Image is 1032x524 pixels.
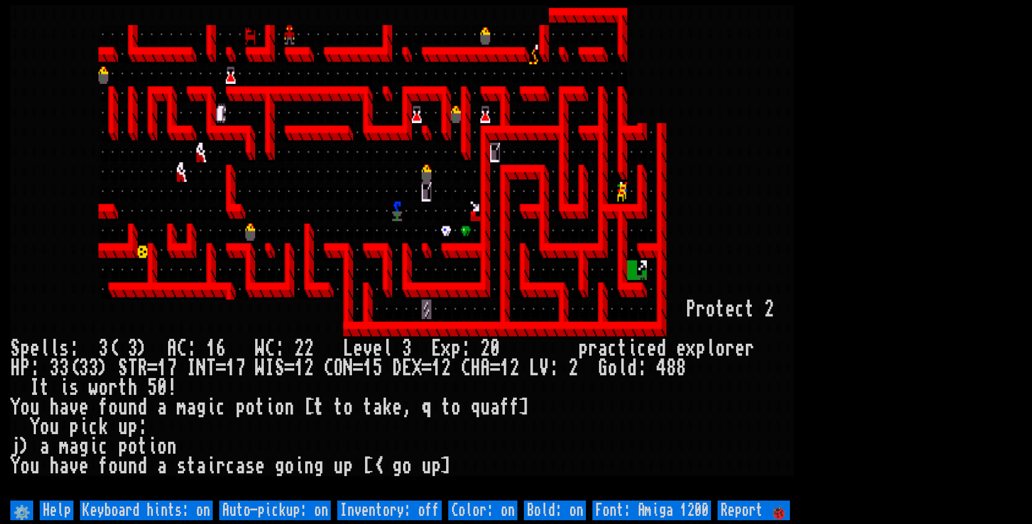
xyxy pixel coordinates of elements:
[128,398,138,417] div: n
[206,358,216,378] div: T
[128,358,138,378] div: T
[147,378,157,398] div: 5
[294,358,304,378] div: 1
[59,398,69,417] div: a
[294,456,304,476] div: i
[275,456,285,476] div: g
[118,358,128,378] div: S
[431,339,441,358] div: E
[177,456,187,476] div: s
[627,358,637,378] div: d
[715,300,725,319] div: t
[10,501,33,520] input: ⚙️
[520,398,529,417] div: ]
[471,358,480,378] div: H
[108,339,118,358] div: (
[461,358,471,378] div: C
[50,417,59,437] div: u
[236,398,245,417] div: p
[157,378,167,398] div: 0
[89,358,98,378] div: 3
[333,456,343,476] div: u
[608,339,617,358] div: c
[285,398,294,417] div: n
[187,358,196,378] div: I
[588,339,598,358] div: r
[98,417,108,437] div: k
[206,339,216,358] div: 1
[337,501,442,520] input: Inventory: off
[98,456,108,476] div: f
[108,378,118,398] div: r
[627,339,637,358] div: i
[128,417,138,437] div: p
[98,339,108,358] div: 3
[50,339,59,358] div: l
[353,358,363,378] div: =
[10,437,20,456] div: j
[69,339,79,358] div: :
[98,437,108,456] div: c
[177,339,187,358] div: C
[480,398,490,417] div: u
[206,456,216,476] div: i
[196,456,206,476] div: a
[448,501,517,520] input: Color: on
[167,358,177,378] div: 7
[735,339,745,358] div: e
[206,398,216,417] div: i
[20,456,30,476] div: o
[118,456,128,476] div: u
[617,358,627,378] div: l
[255,358,265,378] div: W
[118,378,128,398] div: t
[706,339,715,358] div: l
[118,437,128,456] div: p
[676,358,686,378] div: 8
[255,456,265,476] div: e
[764,300,774,319] div: 2
[167,378,177,398] div: !
[333,398,343,417] div: t
[167,339,177,358] div: A
[275,358,285,378] div: S
[20,339,30,358] div: p
[226,456,236,476] div: c
[637,358,647,378] div: :
[431,456,441,476] div: p
[696,339,706,358] div: p
[382,339,392,358] div: l
[118,417,128,437] div: u
[353,339,363,358] div: e
[285,456,294,476] div: o
[30,378,40,398] div: I
[10,339,20,358] div: S
[324,358,333,378] div: C
[128,378,138,398] div: h
[20,437,30,456] div: )
[500,358,510,378] div: 1
[59,358,69,378] div: 3
[647,339,657,358] div: e
[255,398,265,417] div: t
[578,339,588,358] div: p
[637,339,647,358] div: c
[363,398,373,417] div: t
[69,358,79,378] div: (
[89,378,98,398] div: w
[275,398,285,417] div: o
[216,456,226,476] div: r
[236,456,245,476] div: a
[10,456,20,476] div: Y
[196,398,206,417] div: g
[490,398,500,417] div: a
[245,456,255,476] div: s
[138,417,147,437] div: :
[343,358,353,378] div: N
[480,339,490,358] div: 2
[216,358,226,378] div: =
[568,358,578,378] div: 2
[20,398,30,417] div: o
[147,437,157,456] div: i
[50,456,59,476] div: h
